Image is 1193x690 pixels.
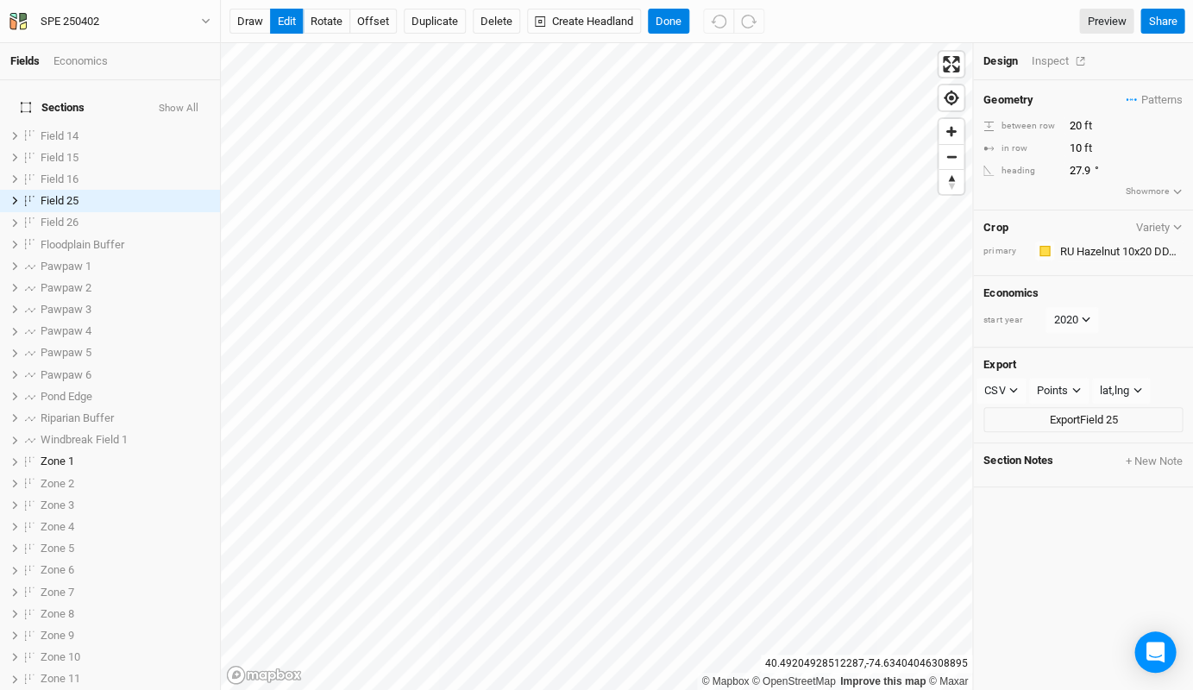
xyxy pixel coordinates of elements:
[41,303,210,317] div: Pawpaw 3
[41,455,74,467] span: Zone 1
[41,129,210,143] div: Field 14
[41,629,210,643] div: Zone 9
[976,378,1026,404] button: CSV
[928,675,968,687] a: Maxar
[1031,53,1092,69] div: Inspect
[1140,9,1184,34] button: Share
[21,101,85,115] span: Sections
[983,454,1052,469] span: Section Notes
[41,368,91,381] span: Pawpaw 6
[41,520,74,533] span: Zone 4
[41,672,210,686] div: Zone 11
[303,9,350,34] button: rotate
[41,324,91,337] span: Pawpaw 4
[41,260,91,273] span: Pawpaw 1
[1054,241,1183,261] input: RU Hazelnut 10x20 DD, Thinned abc
[703,9,734,34] button: Undo (^z)
[41,672,80,685] span: Zone 11
[41,346,91,359] span: Pawpaw 5
[41,542,74,555] span: Zone 5
[939,170,964,194] span: Reset bearing to north
[41,303,91,316] span: Pawpaw 3
[983,93,1033,107] h4: Geometry
[939,169,964,194] button: Reset bearing to north
[229,9,271,34] button: draw
[41,477,210,491] div: Zone 2
[41,324,210,338] div: Pawpaw 4
[226,665,302,685] a: Mapbox logo
[41,607,74,620] span: Zone 8
[983,142,1059,155] div: in row
[53,53,108,69] div: Economics
[983,286,1183,300] h4: Economics
[41,411,210,425] div: Riparian Buffer
[1124,454,1183,469] button: + New Note
[701,675,749,687] a: Mapbox
[41,586,74,599] span: Zone 7
[41,650,80,663] span: Zone 10
[761,655,972,673] div: 40.49204928512287 , -74.63404046308895
[41,151,78,164] span: Field 15
[983,314,1044,327] div: start year
[1092,378,1150,404] button: lat,lng
[41,13,99,30] div: SPE 250402
[221,43,971,690] canvas: Map
[41,433,128,446] span: Windbreak Field 1
[158,103,199,115] button: Show All
[41,281,91,294] span: Pawpaw 2
[939,119,964,144] button: Zoom in
[41,216,210,229] div: Field 26
[41,172,78,185] span: Field 16
[41,238,124,251] span: Floodplain Buffer
[1125,91,1183,110] button: Patterns
[10,54,40,67] a: Fields
[840,675,926,687] a: Improve this map
[1126,91,1182,109] span: Patterns
[939,144,964,169] button: Zoom out
[939,52,964,77] button: Enter fullscreen
[41,390,92,403] span: Pond Edge
[41,260,210,273] div: Pawpaw 1
[1029,378,1089,404] button: Points
[41,586,210,599] div: Zone 7
[648,9,689,34] button: Done
[1134,221,1183,234] button: Variety
[983,120,1059,133] div: between row
[41,455,210,468] div: Zone 1
[41,433,210,447] div: Windbreak Field 1
[41,172,210,186] div: Field 16
[984,382,1005,399] div: CSV
[41,563,210,577] div: Zone 6
[41,477,74,490] span: Zone 2
[983,245,1027,258] div: primary
[983,358,1183,372] h4: Export
[1125,184,1183,199] button: Showmore
[983,53,1017,69] div: Design
[41,629,74,642] span: Zone 9
[41,563,74,576] span: Zone 6
[1100,382,1129,399] div: lat,lng
[41,194,78,207] span: Field 25
[41,346,210,360] div: Pawpaw 5
[41,499,74,511] span: Zone 3
[41,129,78,142] span: Field 14
[9,12,211,31] button: SPE 250402
[41,520,210,534] div: Zone 4
[41,216,78,229] span: Field 26
[41,607,210,621] div: Zone 8
[41,650,210,664] div: Zone 10
[1037,382,1068,399] div: Points
[270,9,304,34] button: edit
[41,368,210,382] div: Pawpaw 6
[404,9,466,34] button: Duplicate
[1045,307,1098,333] button: 2020
[41,151,210,165] div: Field 15
[983,407,1183,433] button: ExportField 25
[939,85,964,110] button: Find my location
[983,165,1059,178] div: heading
